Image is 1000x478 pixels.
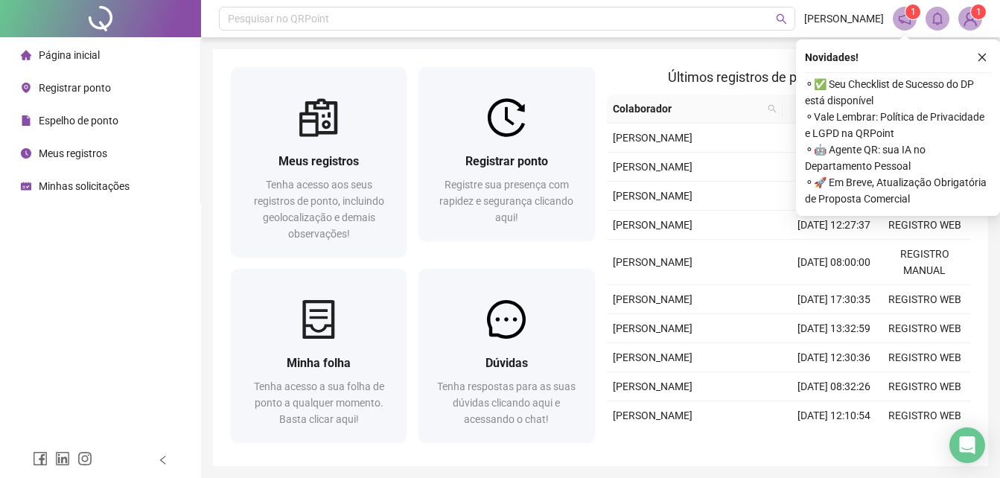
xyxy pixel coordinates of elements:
[254,380,384,425] span: Tenha acesso a sua folha de ponto a qualquer momento. Basta clicar aqui!
[805,49,859,66] span: Novidades !
[789,153,879,182] td: [DATE] 17:31:55
[776,13,787,25] span: search
[898,12,911,25] span: notification
[783,95,870,124] th: Data/Hora
[879,285,970,314] td: REGISTRO WEB
[879,211,970,240] td: REGISTRO WEB
[613,293,692,305] span: [PERSON_NAME]
[613,351,692,363] span: [PERSON_NAME]
[789,211,879,240] td: [DATE] 12:27:37
[278,154,359,168] span: Meus registros
[789,101,853,117] span: Data/Hora
[879,314,970,343] td: REGISTRO WEB
[805,109,991,141] span: ⚬ Vale Lembrar: Política de Privacidade e LGPD na QRPoint
[949,427,985,463] div: Open Intercom Messenger
[765,98,780,120] span: search
[613,190,692,202] span: [PERSON_NAME]
[668,69,908,85] span: Últimos registros de ponto sincronizados
[39,49,100,61] span: Página inicial
[879,401,970,430] td: REGISTRO WEB
[879,372,970,401] td: REGISTRO WEB
[805,76,991,109] span: ⚬ ✅ Seu Checklist de Sucesso do DP está disponível
[39,82,111,94] span: Registrar ponto
[21,115,31,126] span: file
[21,181,31,191] span: schedule
[805,141,991,174] span: ⚬ 🤖 Agente QR: sua IA no Departamento Pessoal
[39,180,130,192] span: Minhas solicitações
[287,356,351,370] span: Minha folha
[77,451,92,466] span: instagram
[613,219,692,231] span: [PERSON_NAME]
[789,372,879,401] td: [DATE] 08:32:26
[804,10,884,27] span: [PERSON_NAME]
[613,322,692,334] span: [PERSON_NAME]
[768,104,777,113] span: search
[613,101,762,117] span: Colaborador
[905,4,920,19] sup: 1
[39,147,107,159] span: Meus registros
[805,174,991,207] span: ⚬ 🚀 Em Breve, Atualização Obrigatória de Proposta Comercial
[254,179,384,240] span: Tenha acesso aos seus registros de ponto, incluindo geolocalização e demais observações!
[437,380,576,425] span: Tenha respostas para as suas dúvidas clicando aqui e acessando o chat!
[465,154,548,168] span: Registrar ponto
[33,451,48,466] span: facebook
[231,269,407,442] a: Minha folhaTenha acesso a sua folha de ponto a qualquer momento. Basta clicar aqui!
[789,343,879,372] td: [DATE] 12:30:36
[39,115,118,127] span: Espelho de ponto
[613,380,692,392] span: [PERSON_NAME]
[931,12,944,25] span: bell
[418,67,594,240] a: Registrar pontoRegistre sua presença com rapidez e segurança clicando aqui!
[21,50,31,60] span: home
[789,285,879,314] td: [DATE] 17:30:35
[21,83,31,93] span: environment
[231,67,407,257] a: Meus registrosTenha acesso aos seus registros de ponto, incluindo geolocalização e demais observa...
[976,7,981,17] span: 1
[613,256,692,268] span: [PERSON_NAME]
[789,124,879,153] td: [DATE] 08:31:27
[613,132,692,144] span: [PERSON_NAME]
[613,161,692,173] span: [PERSON_NAME]
[879,343,970,372] td: REGISTRO WEB
[485,356,528,370] span: Dúvidas
[789,240,879,285] td: [DATE] 08:00:00
[879,240,970,285] td: REGISTRO MANUAL
[789,314,879,343] td: [DATE] 13:32:59
[789,182,879,211] td: [DATE] 13:26:28
[613,410,692,421] span: [PERSON_NAME]
[789,401,879,430] td: [DATE] 12:10:54
[959,7,981,30] img: 81638
[439,179,573,223] span: Registre sua presença com rapidez e segurança clicando aqui!
[21,148,31,159] span: clock-circle
[55,451,70,466] span: linkedin
[158,455,168,465] span: left
[418,269,594,442] a: DúvidasTenha respostas para as suas dúvidas clicando aqui e acessando o chat!
[971,4,986,19] sup: Atualize o seu contato no menu Meus Dados
[911,7,916,17] span: 1
[977,52,987,63] span: close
